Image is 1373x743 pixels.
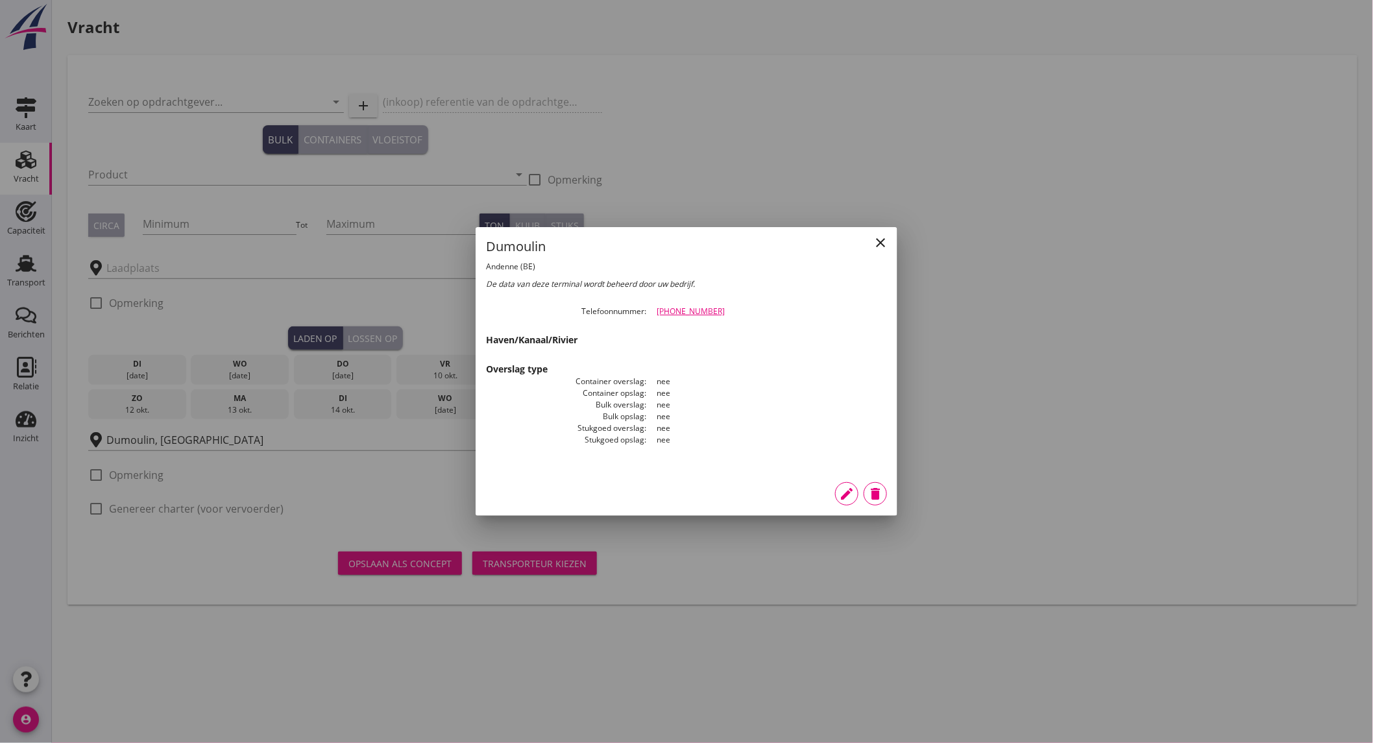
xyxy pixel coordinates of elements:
dd: nee [646,434,887,446]
div: De data van deze terminal wordt beheerd door uw bedrijf. [486,278,887,290]
dt: Container opslag [486,387,646,399]
h3: Haven/Kanaal/Rivier [486,333,887,347]
dd: nee [646,422,887,434]
h3: Overslag type [486,362,887,376]
dd: nee [646,411,887,422]
dt: Telefoonnummer [486,306,646,317]
dt: Stukgoed overslag [486,422,646,434]
dt: Container overslag [486,376,646,387]
i: edit [839,486,855,502]
dt: Bulk opslag [486,411,646,422]
dd: nee [646,376,887,387]
dt: Bulk overslag [486,399,646,411]
dt: Stukgoed opslag [486,434,646,446]
a: [PHONE_NUMBER] [657,306,725,317]
dd: nee [646,387,887,399]
dd: nee [646,399,887,411]
h2: Andenne (BE) [486,262,686,272]
h1: Dumoulin [486,238,686,255]
i: delete [868,486,883,502]
i: close [873,235,888,250]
